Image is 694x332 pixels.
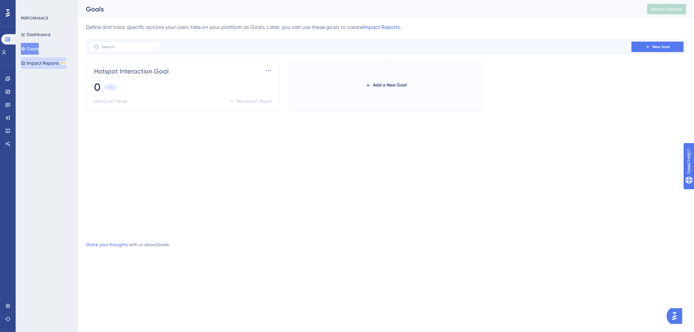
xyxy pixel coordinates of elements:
[651,7,682,12] span: Publish Changes
[94,67,169,76] span: Hotspot Interaction Goal
[110,85,112,90] span: -
[21,16,48,21] div: PERFORMANCE
[365,79,407,91] button: Add a New Goal
[15,2,41,9] span: Need Help?
[652,44,670,49] span: New Goal
[363,24,401,30] a: Impact Reports.
[86,242,128,247] a: Share your thoughts
[86,5,631,14] div: Goals
[94,80,101,94] span: 0
[373,81,407,89] span: Add a New Goal
[21,29,50,40] button: Dashboard
[21,43,39,55] button: Goals
[102,45,155,49] input: Search
[632,42,684,52] button: New Goal
[667,306,686,326] iframe: UserGuiding AI Assistant Launcher
[237,99,272,104] span: New Impact Report
[21,57,66,69] button: Impact ReportsBETA
[228,96,274,106] button: New Impact Report
[86,23,686,31] div: Define and track specific actions your users take on your platform as Goals. Later, you can use t...
[94,99,127,104] span: Users (Last 7 days)
[86,241,170,248] div: with us about Goals .
[60,61,66,65] div: BETA
[647,4,686,14] button: Publish Changes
